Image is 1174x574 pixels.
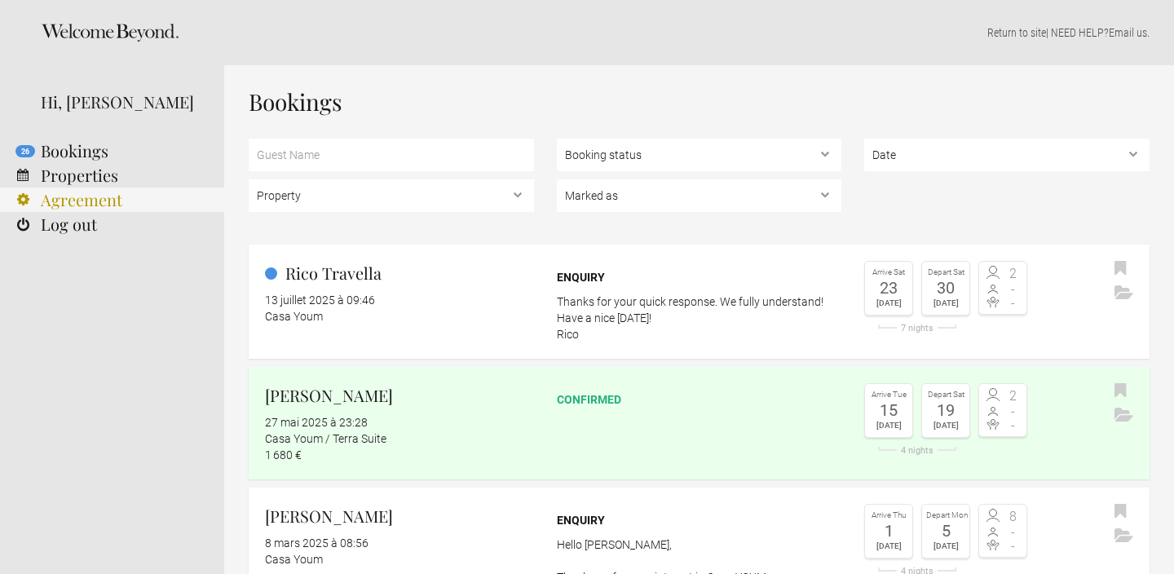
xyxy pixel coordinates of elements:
[869,523,908,539] div: 1
[1003,297,1022,310] span: -
[41,90,200,114] div: Hi, [PERSON_NAME]
[1110,257,1131,281] button: Bookmark
[1110,379,1131,404] button: Bookmark
[1109,26,1147,39] a: Email us
[265,416,368,429] flynt-date-display: 27 mai 2025 à 23:28
[557,512,842,528] div: Enquiry
[926,523,965,539] div: 5
[265,261,534,285] h2: Rico Travella
[1110,500,1131,524] button: Bookmark
[249,245,1150,359] a: Rico Travella 13 juillet 2025 à 09:46 Casa Youm Enquiry Thanks for your quick response. We fully ...
[1110,404,1137,428] button: Archive
[249,90,1150,114] h1: Bookings
[1003,405,1022,418] span: -
[869,402,908,418] div: 15
[1003,419,1022,432] span: -
[926,509,965,523] div: Depart Mon
[1003,540,1022,553] span: -
[869,418,908,433] div: [DATE]
[926,539,965,554] div: [DATE]
[265,383,534,408] h2: [PERSON_NAME]
[1003,283,1022,296] span: -
[1003,267,1022,280] span: 2
[926,388,965,402] div: Depart Sat
[926,266,965,280] div: Depart Sat
[1003,390,1022,403] span: 2
[987,26,1046,39] a: Return to site
[265,308,534,325] div: Casa Youm
[557,294,842,342] p: Thanks for your quick response. We fully understand! Have a nice [DATE]! Rico
[265,294,375,307] flynt-date-display: 13 juillet 2025 à 09:46
[869,280,908,296] div: 23
[869,296,908,311] div: [DATE]
[557,391,842,408] div: confirmed
[557,139,842,171] select: , ,
[926,296,965,311] div: [DATE]
[869,509,908,523] div: Arrive Thu
[265,536,369,550] flynt-date-display: 8 mars 2025 à 08:56
[265,504,534,528] h2: [PERSON_NAME]
[1110,281,1137,306] button: Archive
[265,448,302,461] flynt-currency: 1 680 €
[864,446,970,455] div: 4 nights
[1110,524,1137,549] button: Archive
[926,418,965,433] div: [DATE]
[249,367,1150,479] a: [PERSON_NAME] 27 mai 2025 à 23:28 Casa Youm / Terra Suite 1 680 € confirmed Arrive Tue 15 [DATE] ...
[249,139,534,171] input: Guest Name
[926,402,965,418] div: 19
[249,24,1150,41] p: | NEED HELP? .
[864,139,1150,171] select: ,
[265,551,534,567] div: Casa Youm
[869,539,908,554] div: [DATE]
[869,388,908,402] div: Arrive Tue
[557,269,842,285] div: Enquiry
[926,280,965,296] div: 30
[864,324,970,333] div: 7 nights
[557,179,842,212] select: , , ,
[15,145,35,157] flynt-notification-badge: 26
[1003,526,1022,539] span: -
[869,266,908,280] div: Arrive Sat
[265,430,534,447] div: Casa Youm / Terra Suite
[1003,510,1022,523] span: 8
